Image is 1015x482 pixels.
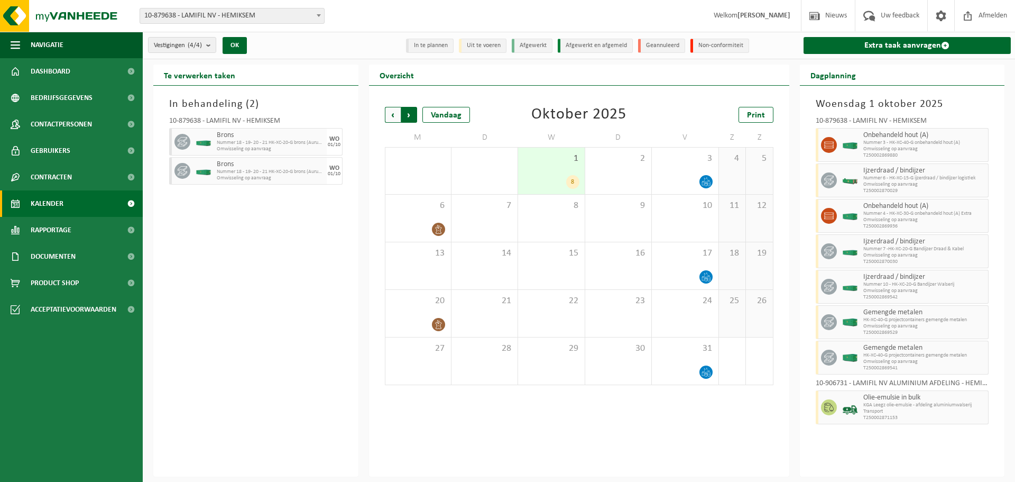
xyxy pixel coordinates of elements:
img: HK-XC-40-GN-00 [842,319,858,326]
span: Vestigingen [154,38,202,53]
span: Transport [863,408,986,415]
img: HK-XC-20-GN-00 [196,167,211,175]
span: 12 [751,200,767,212]
span: 17 [657,248,713,259]
span: Rapportage [31,217,71,243]
span: 8 [523,200,579,212]
span: Onbehandeld hout (A) [863,202,986,211]
span: Documenten [31,243,76,270]
span: Ijzerdraad / bindijzer [863,167,986,175]
span: Nummer 7 -HK-XC-20-G Bandijzer Draad & Kabel [863,246,986,252]
span: Olie-emulsie in bulk [863,394,986,402]
span: Dashboard [31,58,70,85]
span: 28 [457,343,512,354]
button: OK [223,37,247,54]
span: 9 [590,200,646,212]
span: 18 [724,248,740,259]
span: T250002869880 [863,152,986,159]
span: Bedrijfsgegevens [31,85,93,111]
span: Nummer 3 - HK-XC-40-G onbehandeld hout (A) [863,140,986,146]
span: 22 [523,295,579,307]
li: Geannuleerd [638,39,685,53]
span: Omwisseling op aanvraag [863,323,986,330]
span: 2 [250,99,255,110]
span: KGA Leegz olie-emulsie - afdeling aluminiumwalserij [863,402,986,408]
h2: Te verwerken taken [153,65,246,85]
div: 10-906731 - LAMIFIL NV ALUMINIUM AFDELING - HEMIKSEM [816,380,989,390]
span: 30 [590,343,646,354]
span: Omwisseling op aanvraag [863,146,986,152]
span: Gemengde metalen [863,308,986,317]
td: Z [746,128,773,147]
span: T250002869936 [863,223,986,230]
span: 13 [391,248,446,259]
span: Navigatie [31,32,63,58]
span: 7 [457,200,512,212]
td: M [385,128,451,147]
span: 14 [457,248,512,259]
div: Oktober 2025 [531,107,626,123]
h2: Overzicht [369,65,425,85]
span: Gemengde metalen [863,344,986,352]
span: 10 [657,200,713,212]
span: 10-879638 - LAMIFIL NV - HEMIKSEM [140,8,325,24]
span: Omwisseling op aanvraag [863,217,986,223]
img: HK-XC-30-GN-00 [842,141,858,149]
span: Contactpersonen [31,111,92,138]
div: 8 [566,175,579,189]
span: 16 [590,248,646,259]
td: W [518,128,585,147]
span: Acceptatievoorwaarden [31,296,116,323]
span: T250002870029 [863,188,986,194]
div: 10-879638 - LAMIFIL NV - HEMIKSEM [816,117,989,128]
span: 5 [751,153,767,165]
button: Vestigingen(4/4) [148,37,216,53]
span: 27 [391,343,446,354]
span: 31 [657,343,713,354]
span: 25 [724,295,740,307]
span: Omwisseling op aanvraag [863,181,986,188]
span: 15 [523,248,579,259]
span: Omwisseling op aanvraag [863,359,986,365]
img: HK-XC-40-GN-00 [842,354,858,362]
span: Ijzerdraad / bindijzer [863,238,986,246]
span: HK-XC-40-G projectcontainers gemengde metalen [863,317,986,323]
li: Afgewerkt en afgemeld [558,39,633,53]
li: In te plannen [406,39,454,53]
li: Uit te voeren [459,39,506,53]
div: WO [329,136,339,142]
img: HK-XC-30-GN-00 [842,212,858,220]
span: Contracten [31,164,72,190]
span: Omwisseling op aanvraag [863,288,986,294]
h3: Woensdag 1 oktober 2025 [816,96,989,112]
span: 29 [523,343,579,354]
span: T250002871153 [863,415,986,421]
span: 26 [751,295,767,307]
span: Product Shop [31,270,79,296]
img: HK-XC-20-GN-00 [842,248,858,256]
span: Gebruikers [31,138,70,164]
count: (4/4) [188,42,202,49]
span: 20 [391,295,446,307]
span: 23 [590,295,646,307]
span: 1 [523,153,579,165]
div: WO [329,165,339,171]
span: 6 [391,200,446,212]
span: Omwisseling op aanvraag [863,252,986,259]
td: D [585,128,652,147]
span: Nummer 4 - HK-XC-30-G onbehandeld hout (A) Extra [863,211,986,217]
span: Volgende [401,107,417,123]
span: Vorige [385,107,401,123]
img: HK-XC-20-GN-00 [196,138,211,146]
span: T250002869542 [863,294,986,301]
a: Extra taak aanvragen [804,37,1011,54]
span: Nummer 18 - 19- 20 - 21 HK-XC-20-G brons (Aurubis Beerse) [217,169,324,175]
span: Nummer 6 - HK-XC-15-G ijzerdraad / bindijzer logistiek [863,175,986,181]
span: Nummer 10 - HK-XC-20-G Bandijzer Walserij [863,281,986,288]
li: Non-conformiteit [690,39,749,53]
td: V [652,128,718,147]
span: T250002870030 [863,259,986,265]
span: 21 [457,295,512,307]
span: Brons [217,131,324,140]
span: 4 [724,153,740,165]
